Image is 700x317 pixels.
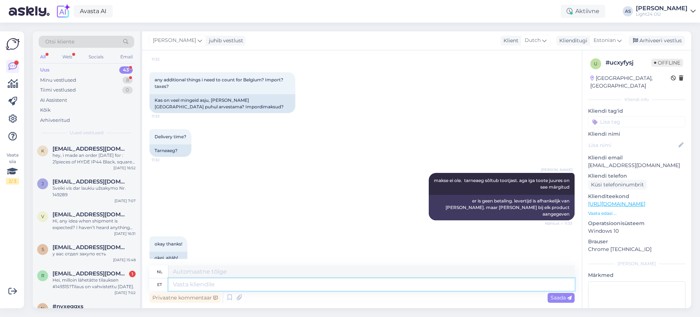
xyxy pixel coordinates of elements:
p: Kliendi tag'id [588,107,685,115]
div: Hi, any idea when shipment is expected? I haven’t heard anything yet. Commande n°149638] ([DATE])... [52,218,136,231]
div: Privaatne kommentaar [149,293,221,303]
span: 11:32 [152,157,179,163]
div: Arhiveeritud [40,117,70,124]
span: r [41,273,44,278]
div: Kliendi info [588,96,685,103]
span: Estonian [594,36,616,45]
div: All [39,52,47,62]
div: juhib vestlust [206,37,243,45]
p: Brauser [588,238,685,246]
span: Dutch [525,36,541,45]
span: 11:32 [152,57,179,62]
div: Tarneaeg? [149,144,191,157]
div: Kas on veel mingeid asju, [PERSON_NAME] [GEOGRAPHIC_DATA] puhul arvestama? Impordimaksud? [149,94,295,113]
div: Web [61,52,74,62]
span: okay thanks! [155,241,182,247]
div: hey, i made an order [DATE] for : 21pieces of HYDE IP44 Black, square lamps We opened the package... [52,152,136,165]
span: v [41,214,44,219]
p: Chrome [TECHNICAL_ID] [588,246,685,253]
div: er is geen betaling. levertijd is afhankelijk van [PERSON_NAME]. maar [PERSON_NAME] bij elk produ... [429,195,575,220]
div: Minu vestlused [40,77,76,84]
div: Uus [40,66,50,74]
div: Klient [501,37,518,45]
span: j [42,181,44,186]
div: [DATE] 7:07 [114,198,136,204]
div: Tiimi vestlused [40,86,76,94]
div: 1 [129,271,136,277]
img: explore-ai [55,4,71,19]
div: okei, aitäh! [149,252,187,264]
span: [PERSON_NAME] [153,36,196,45]
div: 43 [119,66,133,74]
div: # ucxyfysj [606,58,651,67]
span: Offline [651,59,683,67]
p: [EMAIL_ADDRESS][DOMAIN_NAME] [588,162,685,169]
a: Avasta AI [74,5,113,18]
p: Märkmed [588,271,685,279]
div: 8 [122,77,133,84]
a: [URL][DOMAIN_NAME] [588,201,645,207]
div: Arhiveeri vestlus [629,36,685,46]
div: у вас отдел закупо есть [52,251,136,257]
span: ritvaleinonen@hotmail.com [52,270,128,277]
div: et [157,278,162,291]
span: Otsi kliente [45,38,74,46]
span: kuninkaantie752@gmail.com [52,146,128,152]
p: Vaata edasi ... [588,210,685,217]
div: [GEOGRAPHIC_DATA], [GEOGRAPHIC_DATA] [590,74,671,90]
div: Email [119,52,134,62]
img: Askly Logo [6,37,20,51]
div: Light24 OÜ [636,11,688,17]
div: AI Assistent [40,97,67,104]
span: makse ei ole. tarneaeg sõltub tootjast. aga iga toote juures on see märgitud [434,178,571,190]
span: [PERSON_NAME] [541,167,572,173]
div: [PERSON_NAME] [636,5,688,11]
input: Lisa tag [588,116,685,127]
span: 11:32 [152,113,179,119]
div: 2 / 3 [6,178,19,185]
span: shahzoda@ovivoelektrik.com.tr [52,244,128,251]
span: k [41,148,44,154]
div: Küsi telefoninumbrit [588,180,647,190]
div: Kõik [40,107,51,114]
span: #nyxeggxs [52,303,83,310]
div: [PERSON_NAME] [588,260,685,267]
span: vanheiningenruud@gmail.com [52,211,128,218]
div: Hei, milloin lähetätte tilauksen #149315?Tilaus on vahvistettu [DATE]. [52,277,136,290]
span: s [42,247,44,252]
div: [DATE] 7:02 [114,290,136,295]
div: [DATE] 15:48 [113,257,136,263]
div: Vaata siia [6,152,19,185]
p: Kliendi nimi [588,130,685,138]
div: Socials [87,52,105,62]
span: Uued vestlused [70,129,104,136]
a: [PERSON_NAME]Light24 OÜ [636,5,696,17]
p: Kliendi email [588,154,685,162]
span: any additional things i need to count for Belgium? Import? taxes? [155,77,284,89]
span: Saada [551,294,572,301]
p: Klienditeekond [588,193,685,200]
div: nl [157,266,163,278]
p: Kliendi telefon [588,172,685,180]
p: Windows 10 [588,227,685,235]
div: Klienditugi [556,37,587,45]
div: 0 [122,86,133,94]
span: u [594,61,598,66]
div: Aktiivne [561,5,605,18]
div: Sveiki vis dar laukiu užsakymo Nr. 149289 [52,185,136,198]
span: Delivery time? [155,134,186,139]
div: AS [623,6,633,16]
span: n [41,306,44,311]
p: Operatsioonisüsteem [588,220,685,227]
div: [DATE] 16:31 [114,231,136,236]
input: Lisa nimi [588,141,677,149]
div: [DATE] 16:52 [113,165,136,171]
span: Nähtud ✓ 11:33 [545,221,572,226]
span: justmisius@gmail.com [52,178,128,185]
